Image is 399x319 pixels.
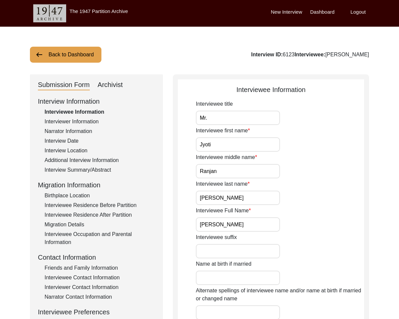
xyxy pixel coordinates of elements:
div: Migration Details [45,221,155,229]
label: Interviewee Full Name [196,207,251,215]
div: Friends and Family Information [45,264,155,272]
div: Interviewee Information [178,85,364,95]
div: Interview Information [38,96,155,106]
div: Interviewee Information [45,108,155,116]
img: arrow-left.png [35,51,43,59]
div: Interview Location [45,147,155,155]
div: Interviewee Preferences [38,307,155,317]
div: Additional Interview Information [45,156,155,164]
label: Interviewee title [196,100,233,108]
div: Archivist [98,80,123,90]
div: Birthplace Location [45,192,155,200]
div: Interviewee Residence After Partition [45,211,155,219]
div: 6123 [PERSON_NAME] [251,51,369,59]
b: Interview ID: [251,52,283,57]
label: New Interview [271,8,302,16]
div: Interviewee Residence Before Partition [45,201,155,209]
img: header-logo.png [33,4,66,22]
div: Contact Information [38,252,155,262]
label: Name at birth if married [196,260,251,268]
b: Interviewee: [295,52,325,57]
label: Interviewee middle name [196,153,257,161]
label: Alternate spellings of interviewee name and/or name at birth if married or changed name [196,287,364,303]
div: Migration Information [38,180,155,190]
button: Back to Dashboard [30,47,101,63]
label: Interviewee suffix [196,233,237,241]
div: Narrator Contact Information [45,293,155,301]
label: Dashboard [310,8,334,16]
div: Narrator Information [45,127,155,135]
div: Submission Form [38,80,90,90]
div: Interview Summary/Abstract [45,166,155,174]
div: Interviewee Contact Information [45,274,155,282]
label: Interviewee last name [196,180,250,188]
label: The 1947 Partition Archive [69,8,128,14]
div: Interviewee Occupation and Parental Information [45,230,155,246]
div: Interviewer Contact Information [45,283,155,291]
div: Interviewer Information [45,118,155,126]
label: Logout [350,8,366,16]
div: Interview Date [45,137,155,145]
label: Interviewee first name [196,127,250,135]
